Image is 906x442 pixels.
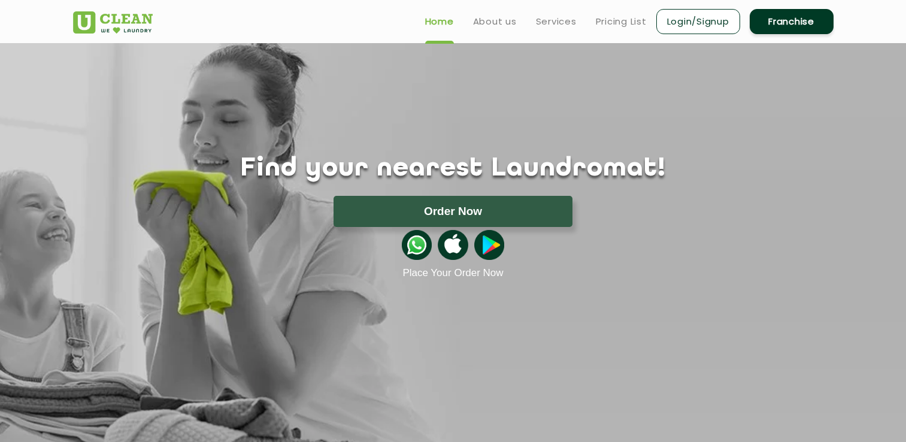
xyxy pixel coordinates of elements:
h1: Find your nearest Laundromat! [64,154,843,184]
img: UClean Laundry and Dry Cleaning [73,11,153,34]
img: apple-icon.png [438,230,468,260]
a: Franchise [750,9,834,34]
a: Services [536,14,577,29]
a: Login/Signup [656,9,740,34]
img: whatsappicon.png [402,230,432,260]
a: Home [425,14,454,29]
button: Order Now [334,196,572,227]
a: Pricing List [596,14,647,29]
a: Place Your Order Now [402,267,503,279]
a: About us [473,14,517,29]
img: playstoreicon.png [474,230,504,260]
